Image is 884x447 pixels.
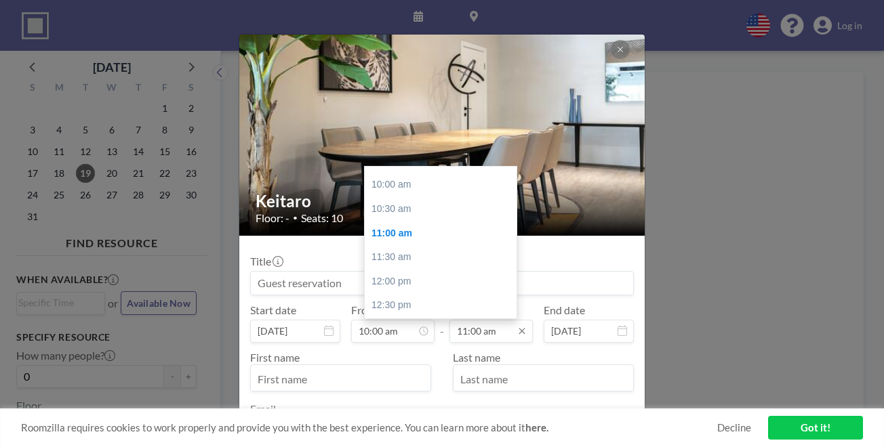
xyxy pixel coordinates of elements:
a: Decline [717,421,751,434]
label: From [351,303,376,317]
a: here. [525,421,548,433]
label: Email [250,402,276,415]
div: 12:00 pm [365,270,517,294]
input: First name [251,368,430,391]
label: First name [250,351,300,364]
label: End date [544,303,585,317]
label: Title [250,255,282,268]
div: 01:00 pm [365,318,517,342]
div: 10:00 am [365,173,517,197]
div: 12:30 pm [365,293,517,318]
div: 11:30 am [365,245,517,270]
span: Floor: - [256,211,289,225]
label: Last name [453,351,500,364]
div: 10:30 am [365,197,517,221]
span: Seats: 10 [301,211,343,225]
label: Start date [250,303,296,317]
div: 11:00 am [365,221,517,246]
input: Last name [454,368,633,391]
span: Roomzilla requires cookies to work properly and provide you with the best experience. You can lea... [21,421,717,434]
h2: Keitaro [256,191,630,211]
span: - [440,308,444,338]
input: Guest reservation [251,272,633,295]
a: Got it! [768,416,863,440]
span: • [293,213,298,223]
